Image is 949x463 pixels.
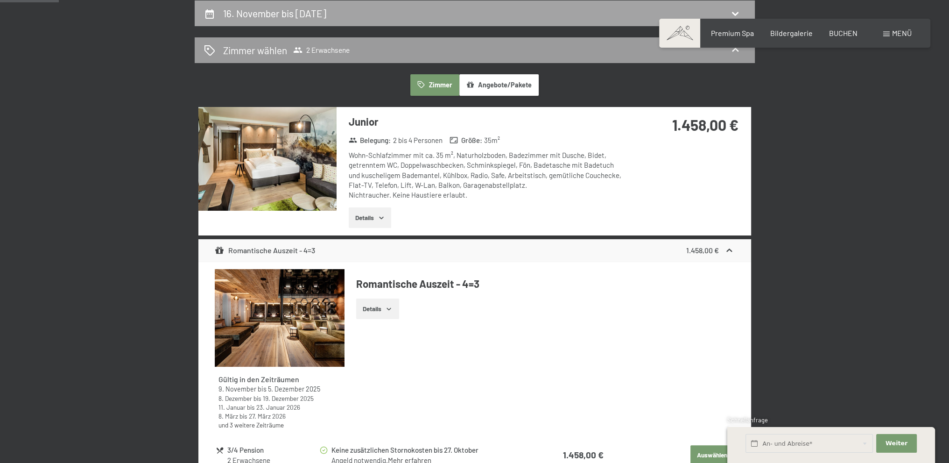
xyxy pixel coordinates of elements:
img: mss_renderimg.php [215,269,344,367]
button: Angebote/Pakete [459,74,539,96]
h2: 16. November bis [DATE] [223,7,326,19]
time: 05.12.2025 [268,385,320,393]
strong: 1.458,00 € [563,449,604,460]
div: bis [218,394,341,403]
strong: 1.458,00 € [686,246,719,255]
a: Bildergalerie [770,28,813,37]
time: 11.01.2026 [218,403,246,411]
img: mss_renderimg.php [198,107,337,211]
button: Zimmer [410,74,459,96]
time: 09.11.2025 [218,385,256,393]
time: 08.12.2025 [218,394,252,402]
h4: Romantische Auszeit - 4=3 [356,277,734,291]
strong: Belegung : [349,135,391,145]
div: Romantische Auszeit - 4=3 [215,245,315,256]
div: Romantische Auszeit - 4=31.458,00 € [198,239,751,262]
button: Details [356,299,399,319]
div: Keine zusätzlichen Stornokosten bis 27. Oktober [331,445,526,456]
time: 23.01.2026 [256,403,300,411]
a: BUCHEN [829,28,858,37]
h2: Zimmer wählen [223,43,287,57]
div: Wohn-Schlafzimmer mit ca. 35 m², Naturholzboden, Badezimmer mit Dusche, Bidet, getrenntem WC, Dop... [349,150,626,200]
span: Schnellanfrage [727,416,768,424]
time: 19.12.2025 [263,394,314,402]
strong: Größe : [450,135,482,145]
strong: Gültig in den Zeiträumen [218,375,299,384]
time: 08.03.2026 [218,412,238,420]
span: 35 m² [484,135,500,145]
div: 3/4 Pension [227,445,318,456]
span: Menü [892,28,912,37]
a: und 3 weitere Zeiträume [218,421,284,429]
div: bis [218,412,341,420]
div: bis [218,403,341,412]
div: bis [218,385,341,394]
time: 27.03.2026 [249,412,286,420]
button: Details [349,207,391,228]
h3: Junior [349,114,626,129]
span: Weiter [886,439,907,448]
a: Premium Spa [710,28,753,37]
strong: 1.458,00 € [672,116,738,134]
button: Weiter [876,434,916,453]
span: 2 bis 4 Personen [393,135,443,145]
span: 2 Erwachsene [293,45,350,55]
